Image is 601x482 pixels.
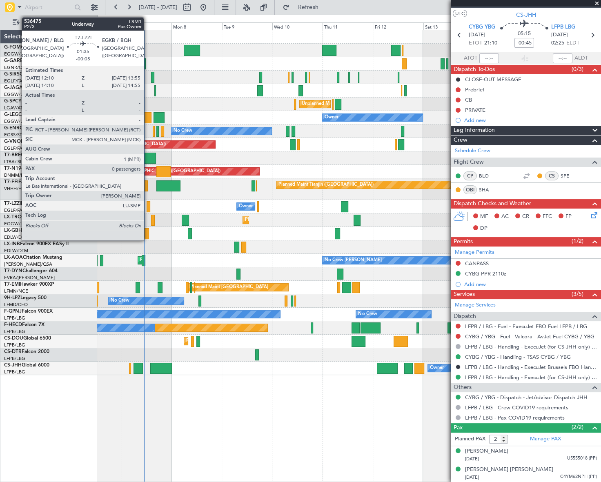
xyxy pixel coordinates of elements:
[4,242,69,247] a: LX-INBFalcon 900EX EASy II
[465,394,588,401] a: CYBG / YBG - Dispatch - JetAdvisor Dispatch JHH
[454,199,531,209] span: Dispatch Checks and Weather
[455,301,496,309] a: Manage Services
[4,207,25,213] a: EGLF/FAB
[4,329,25,335] a: LFPB/LBG
[4,85,51,90] a: G-JAGAPhenom 300
[465,364,597,371] a: LFPB / LBG - Handling - ExecuJet Brussels FBO Handling Abelag
[86,165,220,178] div: Unplanned Maint [GEOGRAPHIC_DATA] ([GEOGRAPHIC_DATA])
[4,126,23,131] span: G-ENRG
[111,295,129,307] div: No Crew
[454,383,472,392] span: Others
[4,336,23,341] span: CS-DOU
[4,153,21,158] span: T7-BRE
[174,125,192,137] div: No Crew
[572,290,583,298] span: (3/5)
[465,107,485,113] div: PRIVATE
[465,474,479,480] span: [DATE]
[4,363,49,368] a: CS-JHHGlobal 6000
[4,112,48,117] a: G-LEGCLegacy 600
[4,153,56,158] a: T7-BREChallenger 604
[325,254,382,267] div: No Crew [PERSON_NAME]
[455,147,490,155] a: Schedule Crew
[465,353,571,360] a: CYBG / YBG - Handling - TSAS CYBG / YBG
[572,237,583,245] span: (1/2)
[140,254,269,267] div: Planned Maint [GEOGRAPHIC_DATA] ([GEOGRAPHIC_DATA])
[4,255,23,260] span: LX-AOA
[190,281,268,293] div: Planned Maint [GEOGRAPHIC_DATA]
[323,22,373,30] div: Thu 11
[4,295,20,300] span: 9H-LPZ
[454,423,463,433] span: Pax
[325,111,338,124] div: Owner
[4,288,28,294] a: LFMN/NCE
[4,64,29,71] a: EGNR/CEG
[4,322,22,327] span: F-HECD
[469,39,482,47] span: ETOT
[567,455,597,462] span: U5555018 (PP)
[465,447,508,455] div: [PERSON_NAME]
[186,335,315,347] div: Planned Maint [GEOGRAPHIC_DATA] ([GEOGRAPHIC_DATA])
[222,22,272,30] div: Tue 9
[239,200,253,213] div: Owner
[480,213,488,221] span: MF
[454,65,495,74] span: Dispatch To-Dos
[518,30,531,38] span: 05:15
[278,179,374,191] div: Planned Maint Tianjin ([GEOGRAPHIC_DATA])
[454,312,476,321] span: Dispatch
[4,58,71,63] a: G-GARECessna Citation XLS+
[4,72,51,77] a: G-SIRSCitation Excel
[302,98,434,110] div: Unplanned Maint [GEOGRAPHIC_DATA] ([PERSON_NAME] Intl)
[4,112,22,117] span: G-LEGC
[4,261,52,267] a: [PERSON_NAME]/QSA
[423,22,474,30] div: Sat 13
[465,260,489,267] div: CANPASS
[25,1,72,13] input: Airport
[465,414,565,421] a: LFPB / LBG - Pax COVID19 requirements
[484,39,497,47] span: 21:10
[551,31,568,39] span: [DATE]
[454,290,475,299] span: Services
[465,343,597,350] a: LFPB / LBG - Handling - ExecuJet (for CS-JHH only) LFPB / LBG
[4,242,20,247] span: LX-INB
[4,322,45,327] a: F-HECDFalcon 7X
[4,369,25,375] a: LFPB/LBG
[4,201,48,206] a: T7-LZZIPraetor 600
[4,275,55,281] a: EVRA/[PERSON_NAME]
[522,213,529,221] span: CR
[171,22,222,30] div: Mon 8
[465,374,597,381] a: LFPB / LBG - Handling - ExecuJet (for CS-JHH only) LFPB / LBG
[4,349,49,354] a: CS-DTRFalcon 2000
[4,355,25,362] a: LFPB/LBG
[4,58,23,63] span: G-GARE
[272,22,323,30] div: Wed 10
[4,342,25,348] a: LFPB/LBG
[4,228,45,233] a: LX-GBHFalcon 7X
[4,336,51,341] a: CS-DOUGlobal 6500
[4,248,28,254] a: EDLW/DTM
[551,23,575,31] span: LFPB LBG
[4,145,25,151] a: EGLF/FAB
[4,269,22,273] span: T7-DYN
[469,23,495,31] span: CYBG YBG
[358,308,377,320] div: No Crew
[465,404,568,411] a: LFPB / LBG - Crew COVID19 requirements
[4,45,25,50] span: G-FOMO
[574,54,588,62] span: ALDT
[572,423,583,431] span: (2/2)
[454,237,473,247] span: Permits
[9,16,89,29] button: Only With Activity
[4,234,28,240] a: EDLW/DTM
[516,11,536,19] span: CS-JHH
[4,180,41,184] a: T7-FFIFalcon 7X
[4,215,48,220] a: LX-TROLegacy 650
[4,186,28,192] a: VHHH/HKG
[4,180,18,184] span: T7-FFI
[4,126,51,131] a: G-ENRGPraetor 600
[454,158,484,167] span: Flight Crew
[4,221,29,227] a: EGGW/LTN
[479,53,499,63] input: --:--
[4,172,29,178] a: DNMM/LOS
[4,139,24,144] span: G-VNOR
[479,186,497,193] a: SHA
[4,132,26,138] a: EGSS/STN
